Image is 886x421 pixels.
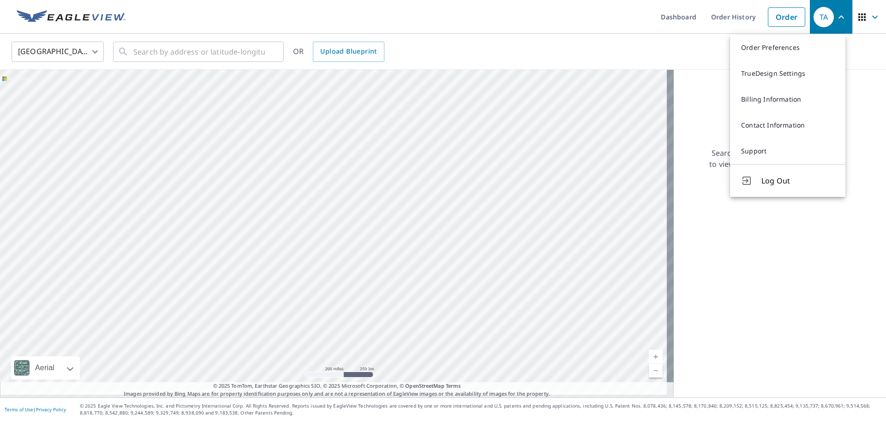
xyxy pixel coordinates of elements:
[709,147,832,170] p: Searching for a property address to view a list of available products.
[405,382,444,389] a: OpenStreetMap
[80,403,881,416] p: © 2025 Eagle View Technologies, Inc. and Pictometry International Corp. All Rights Reserved. Repo...
[5,406,33,413] a: Terms of Use
[293,42,384,62] div: OR
[730,138,845,164] a: Support
[730,61,845,86] a: TrueDesign Settings
[36,406,66,413] a: Privacy Policy
[814,7,834,27] div: TA
[32,356,57,379] div: Aerial
[730,164,845,197] button: Log Out
[11,356,80,379] div: Aerial
[320,46,377,57] span: Upload Blueprint
[730,112,845,138] a: Contact Information
[761,175,834,186] span: Log Out
[649,350,663,364] a: Current Level 5, Zoom In
[17,10,126,24] img: EV Logo
[768,7,805,27] a: Order
[12,39,104,65] div: [GEOGRAPHIC_DATA]
[313,42,384,62] a: Upload Blueprint
[730,35,845,61] a: Order Preferences
[446,382,461,389] a: Terms
[213,382,461,390] span: © 2025 TomTom, Earthstar Geographics SIO, © 2025 Microsoft Corporation, ©
[133,39,265,65] input: Search by address or latitude-longitude
[5,407,66,412] p: |
[649,364,663,378] a: Current Level 5, Zoom Out
[730,86,845,112] a: Billing Information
